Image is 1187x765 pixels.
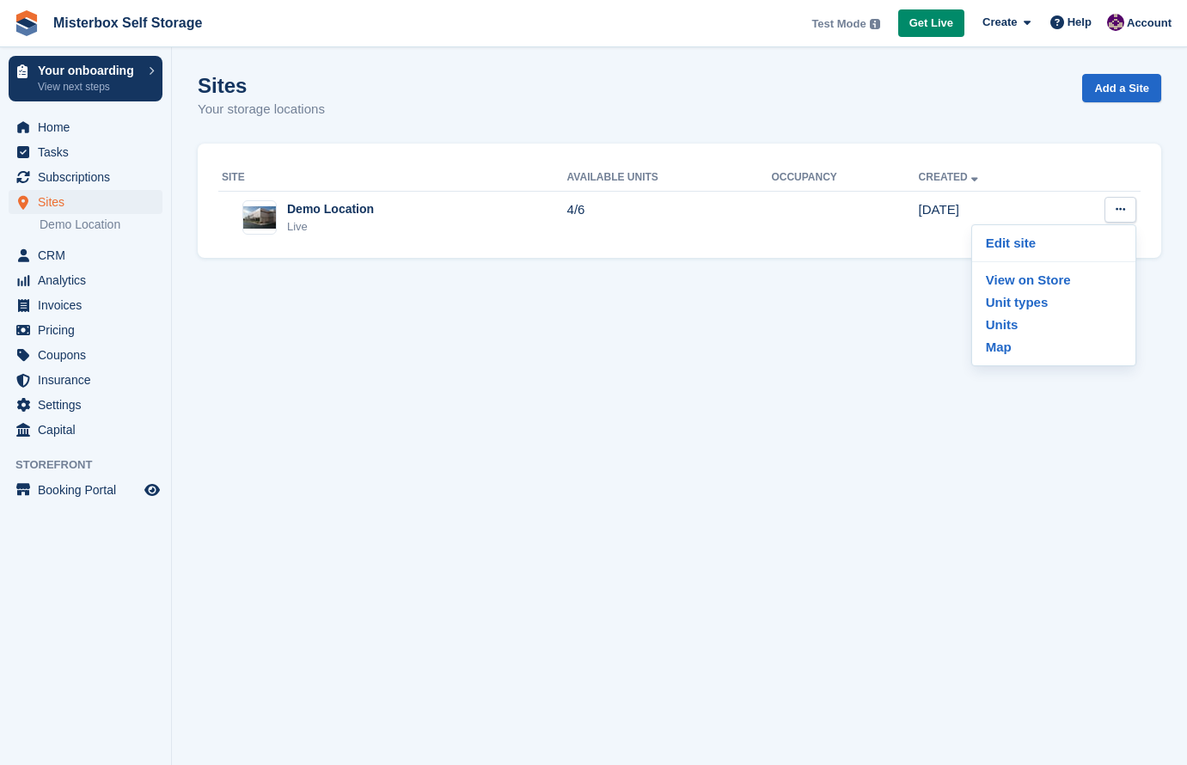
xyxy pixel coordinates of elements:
[979,232,1129,254] a: Edit site
[15,456,171,474] span: Storefront
[38,293,141,317] span: Invoices
[9,268,162,292] a: menu
[919,191,1060,244] td: [DATE]
[9,393,162,417] a: menu
[567,164,772,192] th: Available Units
[9,293,162,317] a: menu
[40,217,162,233] a: Demo Location
[1127,15,1172,32] span: Account
[198,100,325,119] p: Your storage locations
[14,10,40,36] img: stora-icon-8386f47178a22dfd0bd8f6a31ec36ba5ce8667c1dd55bd0f319d3a0aa187defe.svg
[38,368,141,392] span: Insurance
[287,218,374,236] div: Live
[38,243,141,267] span: CRM
[38,343,141,367] span: Coupons
[9,190,162,214] a: menu
[46,9,209,37] a: Misterbox Self Storage
[979,336,1129,358] a: Map
[9,418,162,442] a: menu
[9,243,162,267] a: menu
[898,9,964,38] a: Get Live
[9,165,162,189] a: menu
[870,19,880,29] img: icon-info-grey-7440780725fd019a000dd9b08b2336e03edf1995a4989e88bcd33f0948082b44.svg
[979,291,1129,314] a: Unit types
[771,164,918,192] th: Occupancy
[9,56,162,101] a: Your onboarding View next steps
[38,140,141,164] span: Tasks
[38,79,140,95] p: View next steps
[38,190,141,214] span: Sites
[567,191,772,244] td: 4/6
[1107,14,1124,31] img: Anna Žambůrková
[909,15,953,32] span: Get Live
[38,64,140,76] p: Your onboarding
[919,171,982,183] a: Created
[811,15,866,33] span: Test Mode
[9,478,162,502] a: menu
[979,314,1129,336] a: Units
[38,418,141,442] span: Capital
[9,318,162,342] a: menu
[38,115,141,139] span: Home
[9,140,162,164] a: menu
[9,343,162,367] a: menu
[142,480,162,500] a: Preview store
[38,268,141,292] span: Analytics
[38,165,141,189] span: Subscriptions
[243,206,276,229] img: Image of Demo Location site
[9,115,162,139] a: menu
[982,14,1017,31] span: Create
[9,368,162,392] a: menu
[198,74,325,97] h1: Sites
[287,200,374,218] div: Demo Location
[979,269,1129,291] a: View on Store
[218,164,567,192] th: Site
[38,318,141,342] span: Pricing
[38,478,141,502] span: Booking Portal
[1082,74,1161,102] a: Add a Site
[38,393,141,417] span: Settings
[1068,14,1092,31] span: Help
